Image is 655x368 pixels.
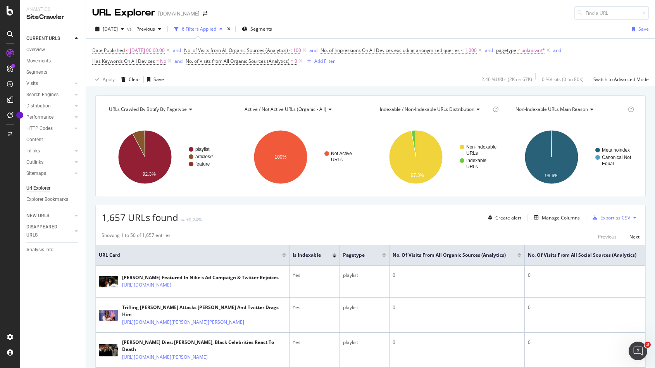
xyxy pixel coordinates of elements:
a: Explorer Bookmarks [26,195,80,204]
span: URLs Crawled By Botify By pagetype [109,106,187,112]
button: Segments [239,23,275,35]
button: Apply [92,73,115,86]
span: 0 [295,56,297,67]
div: URL Explorer [92,6,155,19]
div: DISAPPEARED URLS [26,223,65,239]
div: Visits [26,79,38,88]
svg: A chart. [102,123,233,191]
a: Segments [26,68,80,76]
div: playlist [343,339,386,346]
a: DISAPPEARED URLS [26,223,72,239]
div: Analytics [26,6,79,13]
button: Manage Columns [531,213,580,222]
img: Equal [181,219,184,221]
div: playlist [343,304,386,311]
div: 0 [393,304,521,311]
text: 99.6% [545,173,558,178]
text: URLs [331,157,343,162]
div: 6 Filters Applied [182,26,216,32]
div: Sitemaps [26,169,46,178]
button: and [485,47,493,54]
span: 1,000 [465,45,477,56]
div: A chart. [508,123,640,191]
button: and [174,57,183,65]
div: Export as CSV [600,214,630,221]
text: playlist [195,147,210,152]
text: Not Active [331,151,352,156]
div: 0 [528,272,652,279]
span: 1,657 URLs found [102,211,178,224]
div: Yes [293,272,336,279]
span: ≠ [517,47,520,54]
span: No. of Visits from All Organic Sources (Analytics) [393,252,506,259]
span: Is Indexable [293,252,321,259]
button: Save [629,23,649,35]
span: < [289,47,292,54]
div: HTTP Codes [26,124,53,133]
span: Non-Indexable URLs Main Reason [515,106,588,112]
span: Has Keywords On All Devices [92,58,155,64]
a: Analysis Info [26,246,80,254]
text: Non-Indexable [466,144,496,150]
a: Search Engines [26,91,72,99]
span: < [461,47,464,54]
text: 92.3% [143,171,156,177]
img: main image [99,276,118,287]
text: Meta noindex [602,147,630,153]
a: HTTP Codes [26,124,72,133]
div: 0 % Visits ( 0 on 80K ) [542,76,584,83]
span: 100 [293,45,301,56]
img: main image [99,344,118,356]
span: No. of Visits from All Social Sources (Analytics) [528,252,636,259]
div: Apply [103,76,115,83]
svg: A chart. [237,123,369,191]
span: Date Published [92,47,125,54]
a: Movements [26,57,80,65]
span: Previous [133,26,155,32]
span: pagetype [496,47,516,54]
div: Overview [26,46,45,54]
button: 6 Filters Applied [171,23,226,35]
span: pagetype [343,252,371,259]
div: 2.46 % URLs ( 2K on 67K ) [481,76,532,83]
button: Add Filter [304,57,335,66]
div: Performance [26,113,53,121]
div: +0.24% [186,216,202,223]
button: and [553,47,561,54]
a: Visits [26,79,72,88]
span: 3 [645,342,651,348]
div: times [226,25,232,33]
text: Indexable [466,158,486,163]
button: Previous [598,232,617,241]
button: Create alert [485,211,521,224]
div: Search Engines [26,91,59,99]
input: Find a URL [574,6,649,20]
button: Clear [118,73,140,86]
button: [DATE] [92,23,127,35]
a: Performance [26,113,72,121]
div: Showing 1 to 50 of 1,657 entries [102,232,171,241]
span: Active / Not Active URLs (organic - all) [245,106,326,112]
a: Url Explorer [26,184,80,192]
span: No. of Visits from All Organic Sources (Analytics) [184,47,288,54]
div: and [173,47,181,54]
text: feature [195,161,210,167]
div: and [553,47,561,54]
div: Previous [598,233,617,240]
span: unknown/* [521,45,545,56]
div: 0 [528,339,652,346]
div: Url Explorer [26,184,50,192]
h4: Indexable / Non-Indexable URLs Distribution [378,103,491,116]
div: Add Filter [314,58,335,64]
h4: Non-Indexable URLs Main Reason [514,103,627,116]
text: Equal [602,161,614,166]
div: Save [153,76,164,83]
div: and [174,58,183,64]
div: Distribution [26,102,51,110]
a: Sitemaps [26,169,72,178]
div: CURRENT URLS [26,35,60,43]
svg: A chart. [372,123,504,191]
button: Switch to Advanced Mode [590,73,649,86]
